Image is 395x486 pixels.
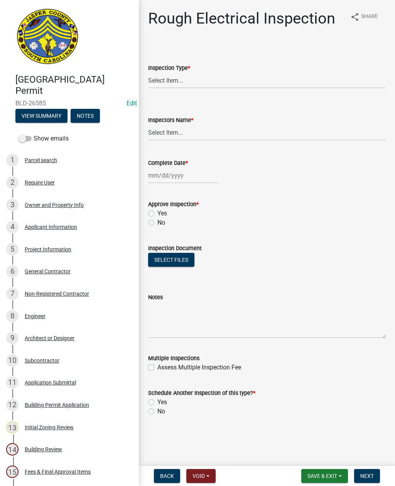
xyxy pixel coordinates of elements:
[157,407,165,416] label: No
[148,356,199,361] label: Multiple Inspections
[6,288,19,300] div: 7
[71,109,100,123] button: Notes
[15,74,133,97] h4: [GEOGRAPHIC_DATA] Permit
[6,310,19,322] div: 8
[15,109,68,123] button: View Summary
[157,398,167,407] label: Yes
[148,202,199,207] label: Approve Inspection
[25,425,74,430] div: Initial Zoning Review
[148,295,163,300] label: Notes
[6,154,19,166] div: 1
[6,421,19,434] div: 13
[192,473,205,479] span: Void
[154,469,180,483] button: Back
[15,113,68,119] wm-modal-confirm: Summary
[344,9,384,24] button: shareShare
[25,313,46,319] div: Engineer
[127,100,137,107] a: Edit
[15,100,123,107] span: BLD-26585
[148,246,202,251] label: Inspection Document
[25,402,89,408] div: Building Permit Application
[6,466,19,478] div: 15
[71,113,100,119] wm-modal-confirm: Notes
[6,176,19,189] div: 2
[25,157,57,163] div: Parcel search
[127,100,137,107] wm-modal-confirm: Edit Application Number
[6,332,19,344] div: 9
[15,8,80,66] img: Jasper County, South Carolina
[25,335,74,341] div: Architect or Designer
[186,469,216,483] button: Void
[6,354,19,367] div: 10
[25,269,71,274] div: General Contractor
[25,469,91,474] div: Fees & Final Approval Items
[6,376,19,389] div: 11
[25,202,84,208] div: Owner and Property Info
[25,380,76,385] div: Application Submittal
[350,12,360,22] i: share
[25,358,59,363] div: Subcontractor
[25,180,55,185] div: Require User
[157,363,241,372] label: Assess Multiple Inspection Fee
[25,291,89,296] div: Non-Registered Contractor
[307,473,337,479] span: Save & Exit
[157,209,167,218] label: Yes
[6,399,19,411] div: 12
[148,161,188,166] label: Complete Date
[148,118,193,123] label: Inspectors Name
[160,473,174,479] span: Back
[25,447,62,452] div: Building Review
[25,247,71,252] div: Project Information
[6,243,19,256] div: 5
[6,265,19,278] div: 6
[148,253,194,267] button: Select files
[6,199,19,211] div: 3
[25,224,77,230] div: Applicant Information
[148,168,219,183] input: mm/dd/yyyy
[157,218,165,227] label: No
[301,469,348,483] button: Save & Exit
[360,473,374,479] span: Next
[148,66,190,71] label: Inspection Type
[19,134,69,143] label: Show emails
[354,469,380,483] button: Next
[361,12,378,22] span: Share
[148,9,335,28] h1: Rough Electrical Inspection
[6,443,19,456] div: 14
[148,391,255,396] label: Schedule Another Inspection of this type?
[6,221,19,233] div: 4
